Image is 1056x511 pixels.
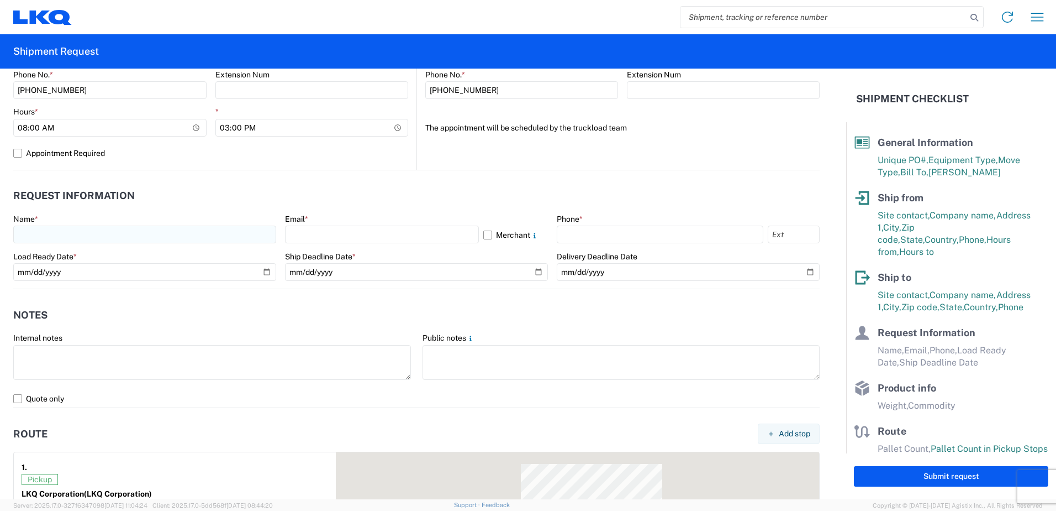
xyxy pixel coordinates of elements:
span: Zip code, [901,302,939,312]
span: Product info [878,382,936,394]
button: Submit request [854,466,1048,487]
span: Bill To, [900,167,928,178]
input: Ext [768,226,820,243]
h2: Request Information [13,190,135,201]
label: Extension Num [627,70,681,80]
label: Phone No. [13,70,53,80]
span: Commodity [908,400,955,411]
span: Site contact, [878,210,930,221]
label: Phone No. [425,70,465,80]
label: Email [285,214,308,224]
span: Pallet Count, [878,444,931,454]
span: Server: 2025.17.0-327f6347098 [13,502,147,509]
span: (LKQ Corporation) [84,489,152,498]
label: Delivery Deadline Date [557,252,637,262]
span: Request Information [878,327,975,338]
label: Merchant [483,226,548,243]
strong: LKQ Corporation [22,489,152,498]
button: Add stop [758,424,820,444]
label: Phone [557,214,583,224]
span: Company name, [930,290,996,300]
span: Email, [904,345,930,356]
span: Pallet Count in Pickup Stops equals Pallet Count in delivery stops [878,444,1048,466]
span: Weight, [878,400,908,411]
span: Unique PO#, [878,155,928,165]
span: Name, [878,345,904,356]
span: [PERSON_NAME] [928,167,1001,178]
span: Site contact, [878,290,930,300]
label: Internal notes [13,333,62,343]
span: Ship to [878,272,911,283]
span: [DATE] 08:44:20 [226,502,273,509]
span: Country, [925,234,959,245]
span: Ship from [878,192,923,204]
label: Appointment Required [13,144,408,162]
span: Phone, [930,345,957,356]
h2: Shipment Checklist [856,92,969,106]
a: Feedback [482,502,510,508]
span: Country, [964,302,998,312]
label: Name [13,214,38,224]
input: Shipment, tracking or reference number [680,7,967,28]
label: Quote only [13,390,820,408]
h2: Shipment Request [13,45,99,58]
h2: Notes [13,310,47,321]
span: City, [883,302,901,312]
label: The appointment will be scheduled by the truckload team [425,119,627,137]
span: Route [878,425,906,437]
span: Ship Deadline Date [899,357,978,368]
span: Copyright © [DATE]-[DATE] Agistix Inc., All Rights Reserved [873,500,1043,510]
label: Load Ready Date [13,252,77,262]
label: Ship Deadline Date [285,252,356,262]
span: Add stop [779,429,810,439]
span: [DATE] 11:04:24 [104,502,147,509]
span: State, [900,234,925,245]
span: General Information [878,137,973,148]
span: Phone [998,302,1023,312]
strong: 1. [22,460,27,474]
label: Extension Num [215,70,270,80]
span: City, [883,222,901,233]
span: Company name, [930,210,996,221]
span: Phone, [959,234,986,245]
h2: Route [13,429,47,440]
span: State, [939,302,964,312]
label: Public notes [423,333,475,343]
span: Client: 2025.17.0-5dd568f [152,502,273,509]
span: Pickup [22,474,58,485]
span: Equipment Type, [928,155,998,165]
a: Support [454,502,482,508]
span: Hours to [899,247,934,257]
label: Hours [13,107,38,117]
